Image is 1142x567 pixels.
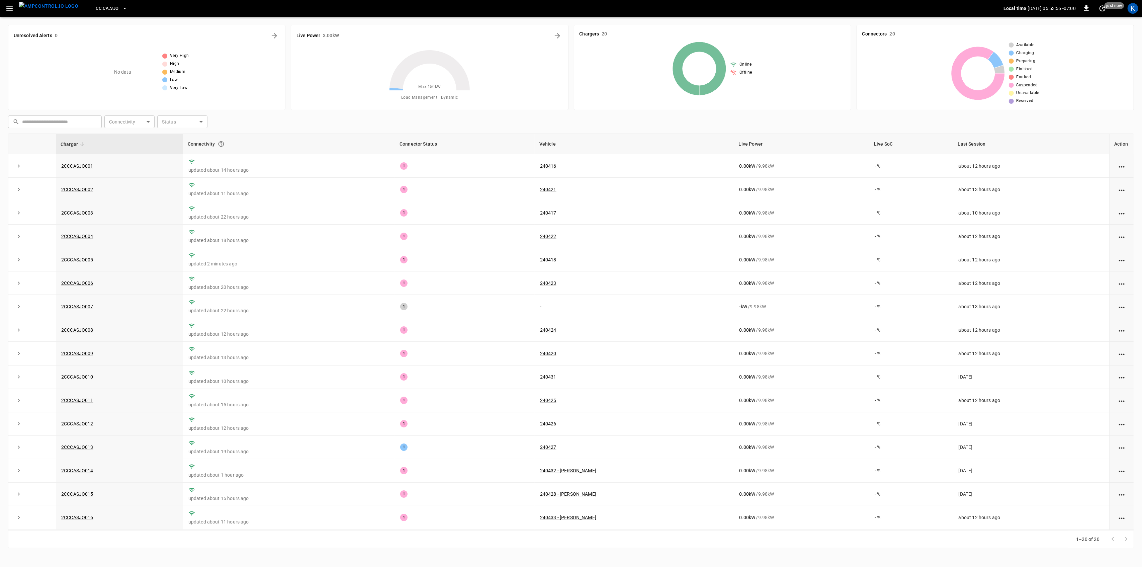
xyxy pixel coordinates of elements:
span: Unavailable [1017,90,1039,96]
a: 2CCCASJO014 [61,468,93,473]
div: 1 [400,443,408,451]
p: [DATE] 05:53:56 -07:00 [1028,5,1076,12]
div: / 9.98 kW [739,327,864,333]
p: 0.00 kW [739,467,756,474]
td: - % [869,295,953,318]
div: / 9.98 kW [739,163,864,169]
button: expand row [14,302,24,312]
button: expand row [14,161,24,171]
div: / 9.98 kW [739,467,864,474]
button: Connection between the charger and our software. [215,138,227,150]
th: Last Session [953,134,1109,154]
p: 0.00 kW [739,256,756,263]
h6: 3.00 kW [323,32,339,39]
td: about 12 hours ago [953,225,1109,248]
div: action cell options [1118,444,1126,451]
div: / 9.98 kW [739,280,864,287]
div: 1 [400,162,408,170]
span: Available [1017,42,1035,49]
span: Finished [1017,66,1033,73]
p: updated about 18 hours ago [188,237,389,244]
a: 2CCCASJO011 [61,398,93,403]
span: Suspended [1017,82,1038,89]
p: 1–20 of 20 [1076,536,1100,543]
a: 2CCCASJO002 [61,187,93,192]
td: about 13 hours ago [953,178,1109,201]
div: action cell options [1118,397,1126,404]
span: Very High [170,53,189,59]
button: expand row [14,419,24,429]
span: CC.CA.SJO [96,5,118,12]
button: expand row [14,325,24,335]
div: 1 [400,420,408,427]
p: updated about 22 hours ago [188,307,389,314]
td: - % [869,318,953,342]
a: 2CCCASJO010 [61,374,93,380]
td: - % [869,389,953,412]
div: 1 [400,209,408,217]
div: 1 [400,233,408,240]
p: updated about 20 hours ago [188,284,389,291]
div: 1 [400,186,408,193]
span: Charging [1017,50,1034,57]
span: Max. 150 kW [418,84,441,90]
p: 0.00 kW [739,491,756,497]
button: expand row [14,208,24,218]
td: - % [869,342,953,365]
td: about 12 hours ago [953,248,1109,271]
td: about 12 hours ago [953,318,1109,342]
td: about 12 hours ago [953,389,1109,412]
img: ampcontrol.io logo [19,2,78,10]
th: Action [1109,134,1134,154]
td: - % [869,225,953,248]
td: [DATE] [953,459,1109,483]
a: 240422 [540,234,556,239]
span: High [170,61,179,67]
div: / 9.98 kW [739,350,864,357]
div: / 9.98 kW [739,233,864,240]
a: 240420 [540,351,556,356]
h6: Live Power [296,32,320,39]
button: expand row [14,442,24,452]
td: - % [869,436,953,459]
div: / 9.98 kW [739,256,864,263]
p: 0.00 kW [739,514,756,521]
a: 2CCCASJO015 [61,491,93,497]
div: action cell options [1118,186,1126,193]
span: Online [739,61,752,68]
td: - % [869,366,953,389]
td: - % [869,530,953,553]
a: 240417 [540,210,556,216]
th: Connector Status [395,134,535,154]
span: Load Management = Dynamic [401,94,458,101]
div: action cell options [1118,280,1126,287]
p: updated about 15 hours ago [188,495,389,502]
div: / 9.98 kW [739,186,864,193]
th: Live SoC [869,134,953,154]
a: 2CCCASJO003 [61,210,93,216]
h6: 20 [890,30,895,38]
a: 240431 [540,374,556,380]
div: / 9.98 kW [739,514,864,521]
p: 0.00 kW [739,233,756,240]
p: 0.00 kW [739,163,756,169]
span: Low [170,77,178,83]
div: / 9.98 kW [739,374,864,380]
a: 2CCCASJO004 [61,234,93,239]
button: expand row [14,395,24,405]
td: - % [869,248,953,271]
p: 0.00 kW [739,350,756,357]
td: - % [869,483,953,506]
button: CC.CA.SJO [93,2,130,15]
td: - % [869,178,953,201]
td: about 10 hours ago [953,201,1109,225]
div: 1 [400,279,408,287]
span: Faulted [1017,74,1031,81]
span: Very Low [170,85,187,91]
p: updated about 14 hours ago [188,167,389,173]
div: 1 [400,350,408,357]
td: about 12 hours ago [953,271,1109,295]
a: 2CCCASJO013 [61,444,93,450]
button: expand row [14,231,24,241]
button: expand row [14,372,24,382]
